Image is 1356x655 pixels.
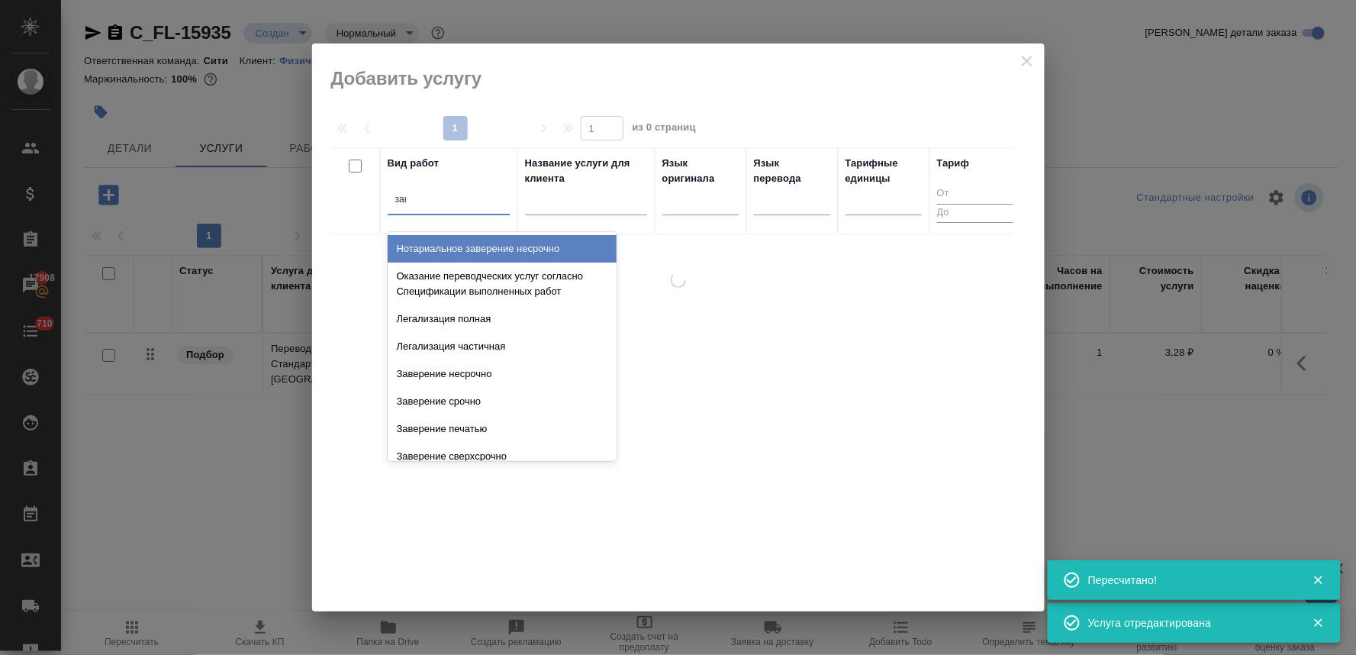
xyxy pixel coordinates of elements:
div: Легализация частичная [388,333,617,360]
div: Пересчитано! [1088,573,1290,588]
div: Язык оригинала [662,156,739,186]
div: Оказание переводческих услуг согласно Спецификации выполненных работ [388,263,617,305]
div: Вид работ [388,156,440,171]
div: Заверение сверхсрочно [388,443,617,470]
div: Заверение несрочно [388,360,617,388]
input: От [937,185,1013,204]
div: Нотариальное заверение несрочно [388,235,617,263]
div: Тарифные единицы [845,156,922,186]
div: Язык перевода [754,156,830,186]
div: Услуга отредактирована [1088,615,1290,631]
div: Тариф [937,156,970,171]
div: Легализация полная [388,305,617,333]
button: Закрыть [1303,573,1334,587]
div: Заверение срочно [388,388,617,415]
div: Название услуги для клиента [525,156,647,186]
input: До [937,204,1013,223]
div: Заверение печатью [388,415,617,443]
button: Закрыть [1303,616,1334,630]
